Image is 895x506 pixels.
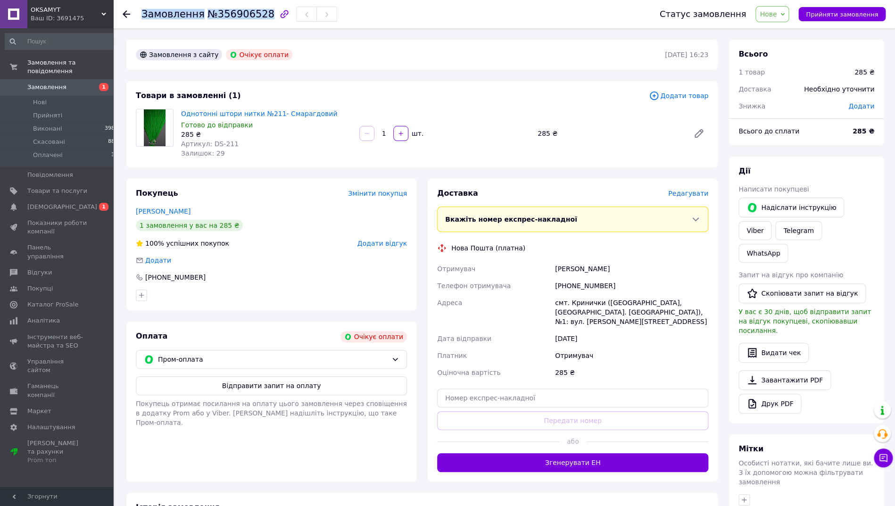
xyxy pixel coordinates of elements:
span: Покупець [136,189,178,198]
span: 3987 [105,124,118,133]
span: Управління сайтом [27,357,87,374]
span: Телефон отримувача [437,282,511,290]
button: Чат з покупцем [874,448,893,467]
span: Оплата [136,332,167,340]
span: Доставка [738,85,771,93]
span: Залишок: 29 [181,149,224,157]
span: Панель управління [27,243,87,260]
span: 1 товар [738,68,765,76]
button: Відправити запит на оплату [136,376,407,395]
div: Очікує оплати [340,331,407,342]
span: Всього до сплати [738,127,799,135]
div: [DATE] [553,330,710,347]
span: Дата відправки [437,335,491,342]
span: Додати [145,257,171,264]
span: Маркет [27,407,51,415]
span: Додати [848,102,874,110]
input: Номер експрес-накладної [437,389,708,407]
span: [DEMOGRAPHIC_DATA] [27,203,97,211]
span: Прийняти замовлення [806,11,878,18]
span: Товари та послуги [27,187,87,195]
span: Нове [760,10,777,18]
a: [PERSON_NAME] [136,207,191,215]
button: Надіслати інструкцію [738,198,844,217]
span: Інструменти веб-майстра та SEO [27,333,87,350]
div: 285 ₴ [534,127,686,140]
b: 285 ₴ [853,127,874,135]
a: Редагувати [689,124,708,143]
span: Повідомлення [27,171,73,179]
div: Повернутися назад [123,9,130,19]
span: Запит на відгук про компанію [738,271,843,279]
a: Viber [738,221,771,240]
span: Оціночна вартість [437,369,500,376]
div: [PHONE_NUMBER] [553,277,710,294]
span: Написати покупцеві [738,185,809,193]
span: OKSAMYT [31,6,101,14]
span: Знижка [738,102,765,110]
a: Завантажити PDF [738,370,831,390]
button: Прийняти замовлення [798,7,886,21]
div: 1 замовлення у вас на 285 ₴ [136,220,243,231]
div: шт. [409,129,424,138]
div: [PERSON_NAME] [553,260,710,277]
a: Однотонні штори нитки №211- Смарагдовий [181,110,337,117]
span: Покупець отримає посилання на оплату цього замовлення через сповіщення в додатку Prom або у Viber... [136,400,407,426]
div: Нова Пошта (платна) [449,243,528,253]
span: Адреса [437,299,462,307]
div: успішних покупок [136,239,229,248]
span: Змінити покупця [348,190,407,197]
time: [DATE] 16:23 [665,51,708,58]
span: Гаманець компанії [27,382,87,399]
span: Дії [738,166,750,175]
img: Однотонні штори нитки №211- Смарагдовий [144,109,166,146]
span: №356906528 [207,8,274,20]
span: Покупці [27,284,53,293]
span: 100% [145,240,164,247]
div: 285 ₴ [854,67,874,77]
div: Ваш ID: 3691475 [31,14,113,23]
div: Prom топ [27,456,87,465]
button: Скопіювати запит на відгук [738,283,866,303]
span: Виконані [33,124,62,133]
span: Товари в замовленні (1) [136,91,241,100]
span: 1 [99,203,108,211]
a: WhatsApp [738,244,788,263]
span: Готово до відправки [181,121,253,129]
span: Доставка [437,189,478,198]
span: Вкажіть номер експрес-накладної [445,216,577,223]
span: Отримувач [437,265,475,273]
button: Згенерувати ЕН [437,453,708,472]
div: Отримувач [553,347,710,364]
span: Замовлення [141,8,205,20]
div: смт. Кринички ([GEOGRAPHIC_DATA], [GEOGRAPHIC_DATA]. [GEOGRAPHIC_DATA]), №1: вул. [PERSON_NAME][S... [553,294,710,330]
div: Замовлення з сайту [136,49,222,60]
span: [PERSON_NAME] та рахунки [27,439,87,465]
div: Статус замовлення [660,9,746,19]
span: Оплачені [33,151,63,159]
span: Платник [437,352,467,359]
span: Замовлення та повідомлення [27,58,113,75]
span: Каталог ProSale [27,300,78,309]
span: Артикул: DS-211 [181,140,239,148]
span: Замовлення [27,83,66,91]
span: Додати відгук [357,240,407,247]
span: Відгуки [27,268,52,277]
span: Налаштування [27,423,75,431]
a: Друк PDF [738,394,801,414]
span: Додати товар [649,91,708,101]
span: 885 [108,138,118,146]
div: Очікує оплати [226,49,292,60]
span: Мітки [738,444,763,453]
span: Особисті нотатки, які бачите лише ви. З їх допомогою можна фільтрувати замовлення [738,459,873,486]
span: Показники роботи компанії [27,219,87,236]
span: Скасовані [33,138,65,146]
input: Пошук [5,33,119,50]
div: [PHONE_NUMBER] [144,273,207,282]
span: 1 [99,83,108,91]
span: Аналітика [27,316,60,325]
span: У вас є 30 днів, щоб відправити запит на відгук покупцеві, скопіювавши посилання. [738,308,871,334]
span: Пром-оплата [158,354,388,365]
div: Необхідно уточнити [798,79,880,100]
button: Видати чек [738,343,809,363]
